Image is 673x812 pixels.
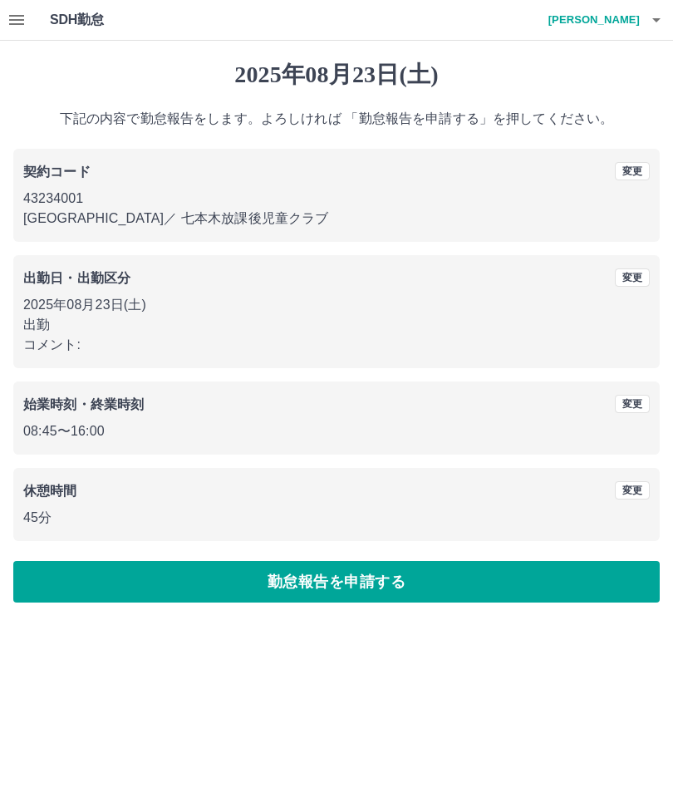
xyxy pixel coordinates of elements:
[23,189,650,209] p: 43234001
[23,508,650,528] p: 45分
[23,335,650,355] p: コメント:
[13,61,660,89] h1: 2025年08月23日(土)
[615,481,650,500] button: 変更
[23,271,130,285] b: 出勤日・出勤区分
[23,421,650,441] p: 08:45 〜 16:00
[23,165,91,179] b: 契約コード
[23,397,144,411] b: 始業時刻・終業時刻
[13,109,660,129] p: 下記の内容で勤怠報告をします。よろしければ 「勤怠報告を申請する」を押してください。
[615,395,650,413] button: 変更
[23,209,650,229] p: [GEOGRAPHIC_DATA] ／ 七本木放課後児童クラブ
[23,295,650,315] p: 2025年08月23日(土)
[23,315,650,335] p: 出勤
[13,561,660,603] button: 勤怠報告を申請する
[23,484,77,498] b: 休憩時間
[615,268,650,287] button: 変更
[615,162,650,180] button: 変更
